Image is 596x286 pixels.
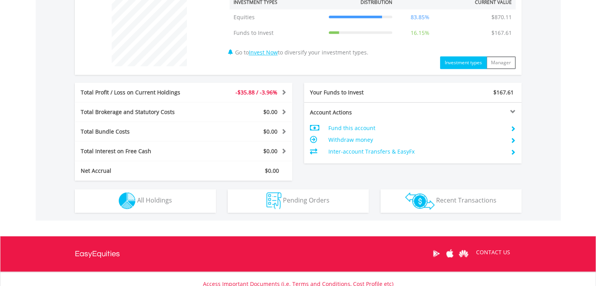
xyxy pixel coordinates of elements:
[429,241,443,266] a: Google Play
[328,122,504,134] td: Fund this account
[436,196,496,205] span: Recent Transactions
[119,192,136,209] img: holdings-wht.png
[396,9,444,25] td: 83.85%
[283,196,330,205] span: Pending Orders
[328,146,504,157] td: Inter-account Transfers & EasyFx
[396,25,444,41] td: 16.15%
[75,189,216,213] button: All Holdings
[228,189,369,213] button: Pending Orders
[236,89,277,96] span: -$35.88 / -3.96%
[263,128,277,135] span: $0.00
[230,25,325,41] td: Funds to Invest
[75,89,202,96] div: Total Profit / Loss on Current Holdings
[487,9,516,25] td: $870.11
[440,56,487,69] button: Investment types
[230,9,325,25] td: Equities
[266,192,281,209] img: pending_instructions-wht.png
[263,108,277,116] span: $0.00
[443,241,457,266] a: Apple
[486,56,516,69] button: Manager
[493,89,514,96] span: $167.61
[75,108,202,116] div: Total Brokerage and Statutory Costs
[487,25,516,41] td: $167.61
[471,241,516,263] a: CONTACT US
[137,196,172,205] span: All Holdings
[304,109,413,116] div: Account Actions
[457,241,471,266] a: Huawei
[75,236,120,272] a: EasyEquities
[405,192,435,210] img: transactions-zar-wht.png
[249,49,278,56] a: Invest Now
[380,189,522,213] button: Recent Transactions
[328,134,504,146] td: Withdraw money
[75,167,202,175] div: Net Accrual
[75,147,202,155] div: Total Interest on Free Cash
[75,128,202,136] div: Total Bundle Costs
[265,167,279,174] span: $0.00
[263,147,277,155] span: $0.00
[304,89,413,96] div: Your Funds to Invest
